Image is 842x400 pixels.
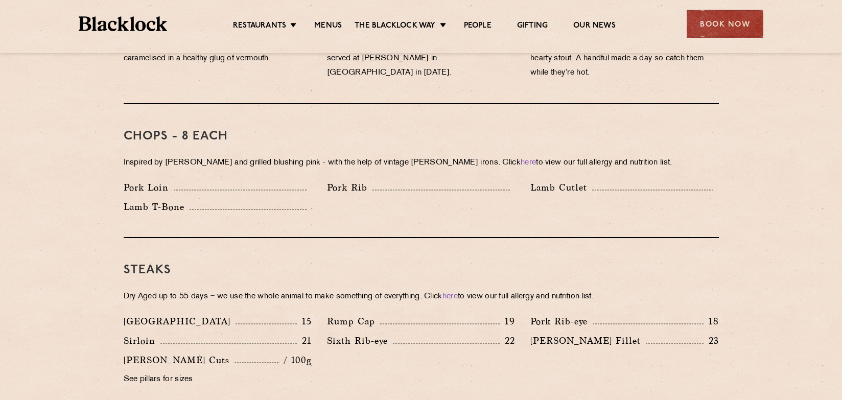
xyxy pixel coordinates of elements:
[327,180,372,195] p: Pork Rib
[464,21,492,32] a: People
[124,264,719,277] h3: Steaks
[355,21,435,32] a: The Blacklock Way
[124,314,236,328] p: [GEOGRAPHIC_DATA]
[124,334,160,348] p: Sirloin
[124,156,719,170] p: Inspired by [PERSON_NAME] and grilled blushing pink - with the help of vintage [PERSON_NAME] iron...
[297,334,312,347] p: 21
[233,21,286,32] a: Restaurants
[124,200,190,214] p: Lamb T-Bone
[442,293,458,300] a: here
[327,37,515,80] p: Our take on the classic “Steak-On-White” first served at [PERSON_NAME] in [GEOGRAPHIC_DATA] in [D...
[704,315,719,328] p: 18
[530,180,592,195] p: Lamb Cutlet
[500,334,515,347] p: 22
[327,334,393,348] p: Sixth Rib-eye
[278,354,312,367] p: / 100g
[297,315,312,328] p: 15
[124,353,235,367] p: [PERSON_NAME] Cuts
[79,16,167,31] img: BL_Textured_Logo-footer-cropped.svg
[517,21,548,32] a: Gifting
[500,315,515,328] p: 19
[521,159,536,167] a: here
[124,372,312,387] p: See pillars for sizes
[124,130,719,143] h3: Chops - 8 each
[314,21,342,32] a: Menus
[530,314,593,328] p: Pork Rib-eye
[327,314,380,328] p: Rump Cap
[530,37,718,80] p: Trimmings from our morning butchery, fuelled by a hearty stout. A handful made a day so catch the...
[530,334,646,348] p: [PERSON_NAME] Fillet
[704,334,719,347] p: 23
[124,290,719,304] p: Dry Aged up to 55 days − we use the whole animal to make something of everything. Click to view o...
[687,10,763,38] div: Book Now
[573,21,616,32] a: Our News
[124,180,174,195] p: Pork Loin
